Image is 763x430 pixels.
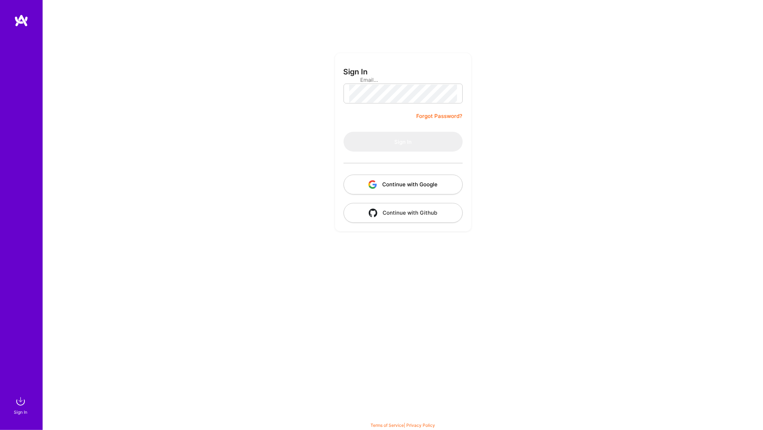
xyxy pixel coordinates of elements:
img: icon [369,209,377,217]
a: Terms of Service [371,423,404,428]
a: Forgot Password? [417,112,463,120]
input: Email... [361,71,446,89]
img: icon [368,180,377,189]
a: sign inSign In [15,394,28,416]
button: Sign In [344,132,463,152]
img: sign in [13,394,28,408]
button: Continue with Github [344,203,463,223]
h3: Sign In [344,67,368,76]
div: © 2025 ATeams Inc., All rights reserved. [43,409,763,426]
div: Sign In [14,408,27,416]
button: Continue with Google [344,175,463,194]
img: logo [14,14,28,27]
a: Privacy Policy [406,423,435,428]
span: | [371,423,435,428]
